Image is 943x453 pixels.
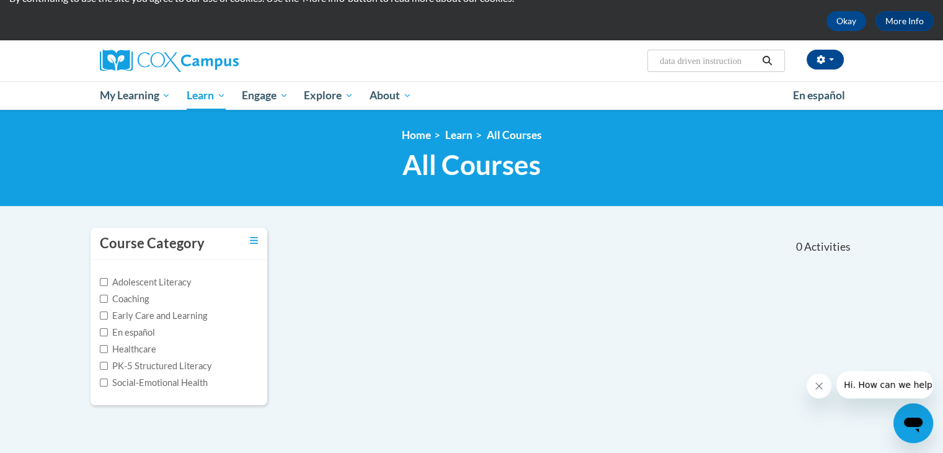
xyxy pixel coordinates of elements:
[836,371,933,398] iframe: Message from company
[100,292,149,306] label: Coaching
[826,11,866,31] button: Okay
[100,343,156,356] label: Healthcare
[361,81,420,110] a: About
[100,359,212,373] label: PK-5 Structured Literacy
[793,89,845,102] span: En español
[81,81,862,110] div: Main menu
[445,128,472,141] a: Learn
[187,88,226,103] span: Learn
[92,81,179,110] a: My Learning
[100,328,108,336] input: Checkbox for Options
[100,309,207,323] label: Early Care and Learning
[785,83,853,109] a: En español
[7,9,100,19] span: Hi. How can we help?
[100,295,108,303] input: Checkbox for Options
[807,50,844,70] button: Account Settings
[100,276,192,289] label: Adolescent Literacy
[807,374,831,398] iframe: Close message
[100,376,208,390] label: Social-Emotional Health
[100,50,335,72] a: Cox Campus
[370,88,412,103] span: About
[100,234,205,253] h3: Course Category
[100,362,108,370] input: Checkbox for Options
[100,50,239,72] img: Cox Campus
[250,234,258,248] a: Toggle collapse
[795,240,802,254] span: 0
[99,88,170,103] span: My Learning
[304,88,353,103] span: Explore
[242,88,288,103] span: Engage
[100,278,108,286] input: Checkbox for Options
[234,81,296,110] a: Engage
[402,128,431,141] a: Home
[100,326,155,339] label: En español
[487,128,542,141] a: All Courses
[402,148,541,181] span: All Courses
[804,240,851,254] span: Activities
[100,345,108,353] input: Checkbox for Options
[758,53,776,68] button: Search
[658,53,758,68] input: Search Courses
[100,312,108,320] input: Checkbox for Options
[179,81,234,110] a: Learn
[875,11,934,31] a: More Info
[893,403,933,443] iframe: Button to launch messaging window
[296,81,361,110] a: Explore
[100,379,108,387] input: Checkbox for Options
